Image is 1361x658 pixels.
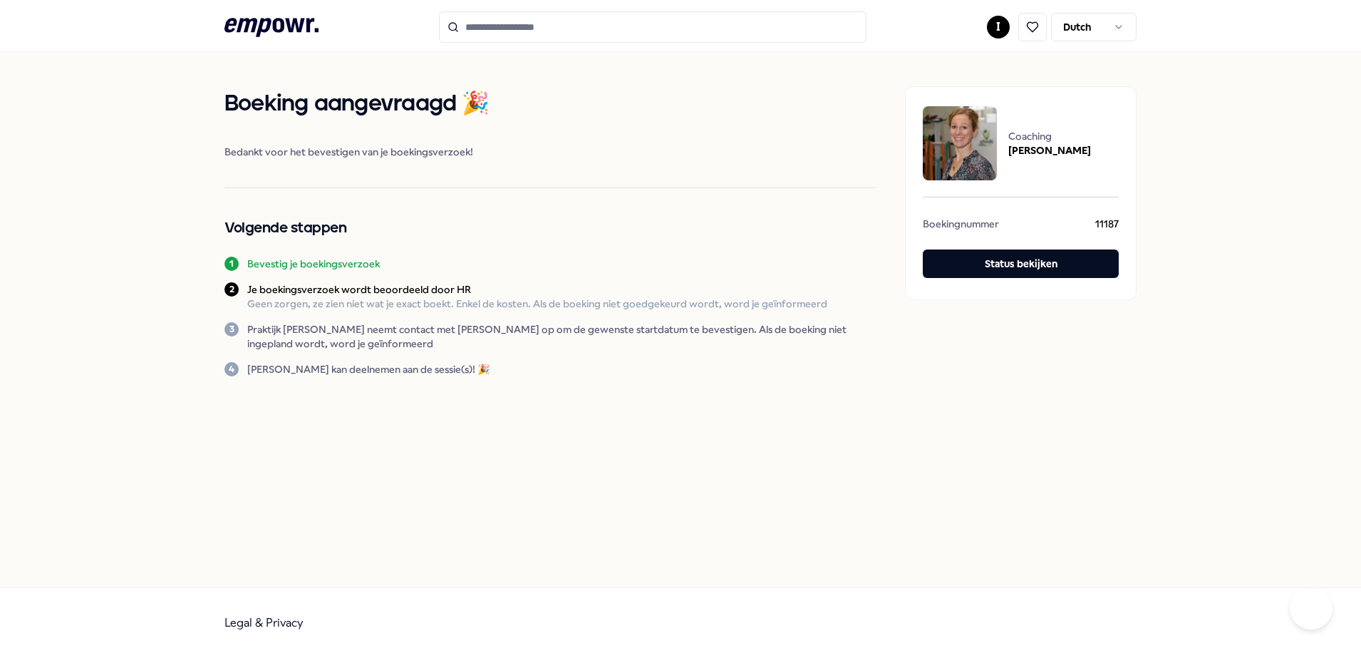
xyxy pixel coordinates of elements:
a: Legal & Privacy [224,616,304,629]
button: Status bekijken [923,250,1119,278]
div: 1 [224,257,239,271]
span: Bedankt voor het bevestigen van je boekingsverzoek! [224,145,876,159]
p: Geen zorgen, ze zien niet wat je exact boekt. Enkel de kosten. Als de boeking niet goedgekeurd wo... [247,297,827,311]
p: [PERSON_NAME] kan deelnemen aan de sessie(s)! 🎉 [247,362,490,376]
h2: Volgende stappen [224,217,876,240]
div: 2 [224,282,239,297]
input: Search for products, categories or subcategories [439,11,866,43]
a: Status bekijken [923,250,1119,282]
button: I [987,16,1010,38]
p: Je boekingsverzoek wordt beoordeeld door HR [247,282,827,297]
div: 3 [224,322,239,336]
img: package image [923,106,997,180]
span: Boekingnummer [923,217,999,235]
div: 4 [224,362,239,376]
p: Bevestig je boekingsverzoek [247,257,380,271]
h1: Boeking aangevraagd 🎉 [224,86,876,122]
p: Praktijk [PERSON_NAME] neemt contact met [PERSON_NAME] op om de gewenste startdatum te bevestigen... [247,322,876,351]
span: [PERSON_NAME] [1008,143,1091,158]
span: 11187 [1095,217,1119,235]
iframe: Help Scout Beacon - Open [1290,587,1332,629]
span: Coaching [1008,129,1091,143]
